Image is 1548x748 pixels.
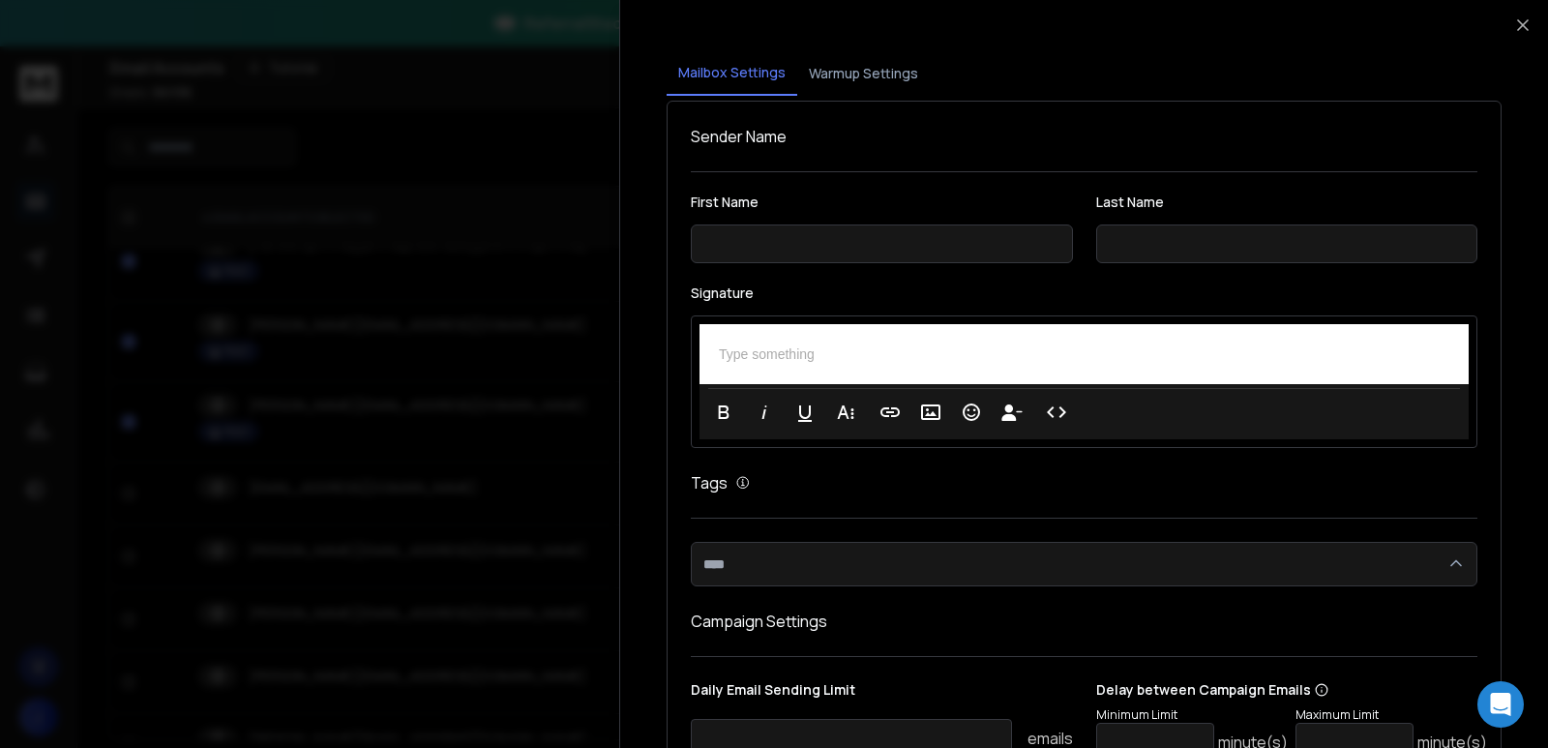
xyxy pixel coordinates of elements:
[705,393,742,432] button: Bold (Ctrl+B)
[1096,707,1288,723] p: Minimum Limit
[691,125,1477,148] h1: Sender Name
[1038,393,1075,432] button: Code View
[797,52,930,95] button: Warmup Settings
[953,393,990,432] button: Emoticons
[1096,680,1487,700] p: Delay between Campaign Emails
[691,286,1477,300] label: Signature
[691,195,1073,209] label: First Name
[691,680,1073,707] p: Daily Email Sending Limit
[787,393,823,432] button: Underline (Ctrl+U)
[746,393,783,432] button: Italic (Ctrl+I)
[1477,681,1524,728] div: Open Intercom Messenger
[1295,707,1487,723] p: Maximum Limit
[994,393,1030,432] button: Insert Unsubscribe Link
[667,51,797,96] button: Mailbox Settings
[1096,195,1478,209] label: Last Name
[827,393,864,432] button: More Text
[691,471,728,494] h1: Tags
[691,610,1477,633] h1: Campaign Settings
